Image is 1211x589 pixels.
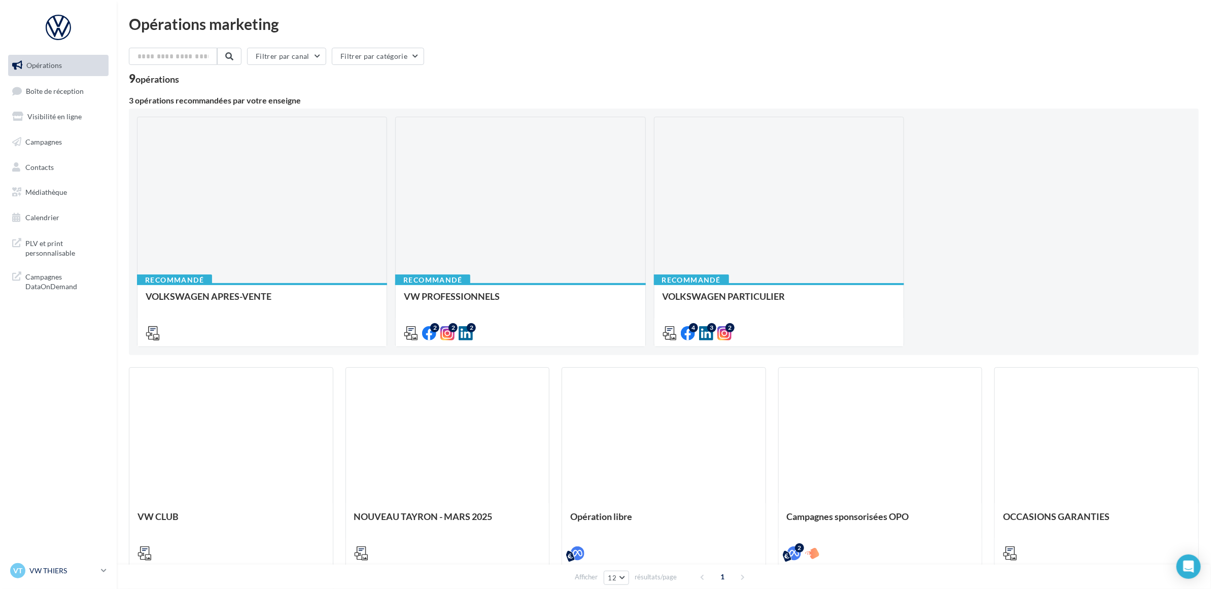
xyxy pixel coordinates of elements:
[354,511,493,522] span: NOUVEAU TAYRON - MARS 2025
[608,574,617,582] span: 12
[404,291,500,302] span: VW PROFESSIONNELS
[663,291,785,302] span: VOLKSWAGEN PARTICULIER
[689,323,698,332] div: 4
[6,55,111,76] a: Opérations
[430,323,439,332] div: 2
[6,106,111,127] a: Visibilité en ligne
[6,182,111,203] a: Médiathèque
[6,266,111,296] a: Campagnes DataOnDemand
[25,188,67,196] span: Médiathèque
[25,137,62,146] span: Campagnes
[604,571,630,585] button: 12
[25,270,105,292] span: Campagnes DataOnDemand
[332,48,424,65] button: Filtrer par catégorie
[29,566,97,576] p: VW THIERS
[6,157,111,178] a: Contacts
[707,323,716,332] div: 3
[25,162,54,171] span: Contacts
[129,16,1199,31] div: Opérations marketing
[467,323,476,332] div: 2
[448,323,458,332] div: 2
[129,73,179,84] div: 9
[247,48,326,65] button: Filtrer par canal
[714,569,731,585] span: 1
[795,543,804,552] div: 2
[26,86,84,95] span: Boîte de réception
[129,96,1199,105] div: 3 opérations recommandées par votre enseigne
[725,323,735,332] div: 2
[26,61,62,70] span: Opérations
[1003,511,1110,522] span: OCCASIONS GARANTIES
[137,511,179,522] span: VW CLUB
[787,511,909,522] span: Campagnes sponsorisées OPO
[27,112,82,121] span: Visibilité en ligne
[1177,555,1201,579] div: Open Intercom Messenger
[654,274,729,286] div: Recommandé
[570,511,632,522] span: Opération libre
[137,274,212,286] div: Recommandé
[6,232,111,262] a: PLV et print personnalisable
[25,236,105,258] span: PLV et print personnalisable
[25,213,59,222] span: Calendrier
[146,291,271,302] span: VOLKSWAGEN APRES-VENTE
[13,566,22,576] span: VT
[395,274,470,286] div: Recommandé
[635,572,677,582] span: résultats/page
[6,80,111,102] a: Boîte de réception
[8,561,109,580] a: VT VW THIERS
[575,572,598,582] span: Afficher
[135,75,179,84] div: opérations
[6,131,111,153] a: Campagnes
[6,207,111,228] a: Calendrier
